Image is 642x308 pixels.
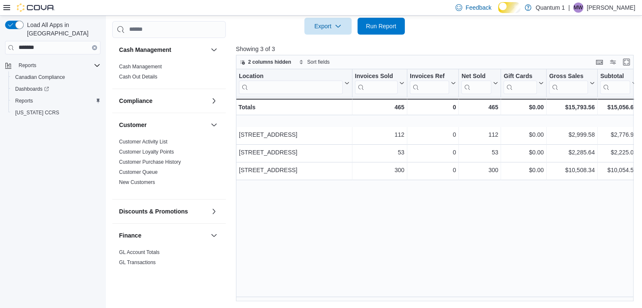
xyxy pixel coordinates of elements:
div: Gross Sales [549,72,588,94]
h3: Cash Management [119,46,171,54]
div: Cash Management [112,62,226,89]
span: 2 columns hidden [248,59,291,65]
button: Sort fields [295,57,333,67]
div: 0 [410,165,456,175]
button: Compliance [209,96,219,106]
div: 112 [355,129,404,139]
button: Reports [8,95,104,107]
div: Gross Sales [549,72,588,80]
div: 465 [355,102,404,112]
nav: Complex example [5,56,100,140]
span: Reports [12,96,100,106]
div: $0.00 [504,102,544,112]
div: $2,999.58 [549,129,595,139]
p: | [568,3,570,13]
div: Net Sold [461,72,491,80]
div: [STREET_ADDRESS] [239,129,349,139]
span: Dashboards [12,84,100,94]
div: $0.00 [504,165,544,175]
a: Customer Activity List [119,139,168,145]
div: Invoices Sold [355,72,398,80]
button: Display options [608,57,618,67]
img: Cova [17,3,55,12]
a: Cash Management [119,64,162,70]
div: 465 [461,102,498,112]
div: $0.00 [504,147,544,157]
div: 300 [461,165,498,175]
button: Finance [209,230,219,240]
div: $15,056.62 [600,102,637,112]
a: [US_STATE] CCRS [12,108,62,118]
span: New Customers [119,179,155,186]
div: Invoices Ref [410,72,449,80]
button: Canadian Compliance [8,71,104,83]
span: [US_STATE] CCRS [15,109,59,116]
div: 0 [410,147,456,157]
button: Customer [209,120,219,130]
a: Dashboards [8,83,104,95]
button: 2 columns hidden [236,57,295,67]
a: Canadian Compliance [12,72,68,82]
div: $15,793.56 [549,102,595,112]
span: Reports [19,62,36,69]
span: Dark Mode [498,13,498,14]
div: Invoices Sold [355,72,398,94]
div: Location [239,72,343,94]
button: Cash Management [209,45,219,55]
span: Export [309,18,347,35]
div: Subtotal [600,72,630,94]
button: Invoices Ref [410,72,456,94]
button: Discounts & Promotions [119,207,207,216]
input: Dark Mode [498,2,520,13]
button: Finance [119,231,207,240]
button: Reports [15,60,40,70]
span: Customer Queue [119,169,157,176]
a: Customer Purchase History [119,159,181,165]
div: $2,776.94 [600,129,637,139]
h3: Finance [119,231,141,240]
span: Cash Management [119,63,162,70]
button: [US_STATE] CCRS [8,107,104,119]
button: Subtotal [600,72,637,94]
h3: Discounts & Promotions [119,207,188,216]
button: Enter fullscreen [621,57,631,67]
div: Finance [112,247,226,274]
span: Washington CCRS [12,108,100,118]
a: Reports [12,96,36,106]
div: Invoices Ref [410,72,449,94]
h3: Compliance [119,97,152,105]
div: Subtotal [600,72,630,80]
a: Customer Queue [119,169,157,175]
div: 0 [410,102,456,112]
div: Totals [238,102,349,112]
a: GL Transactions [119,259,156,265]
span: GL Account Totals [119,249,160,256]
button: Discounts & Promotions [209,206,219,216]
div: $2,225.09 [600,147,637,157]
div: Customer [112,137,226,199]
div: $10,054.59 [600,165,637,175]
p: [PERSON_NAME] [587,3,635,13]
h3: Customer [119,121,146,129]
span: Reports [15,97,33,104]
span: Canadian Compliance [12,72,100,82]
button: Clear input [92,45,97,50]
span: Feedback [466,3,491,12]
div: Michael Wuest [573,3,583,13]
button: Export [304,18,352,35]
div: 53 [355,147,404,157]
button: Invoices Sold [355,72,404,94]
button: Compliance [119,97,207,105]
button: Gross Sales [549,72,595,94]
a: GL Account Totals [119,249,160,255]
div: Location [239,72,343,80]
span: GL Transactions [119,259,156,266]
span: Sort fields [307,59,330,65]
div: Gift Cards [504,72,537,80]
span: Run Report [366,22,396,30]
div: [STREET_ADDRESS] [239,147,349,157]
p: Quantum 1 [536,3,565,13]
button: Customer [119,121,207,129]
a: Customer Loyalty Points [119,149,174,155]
